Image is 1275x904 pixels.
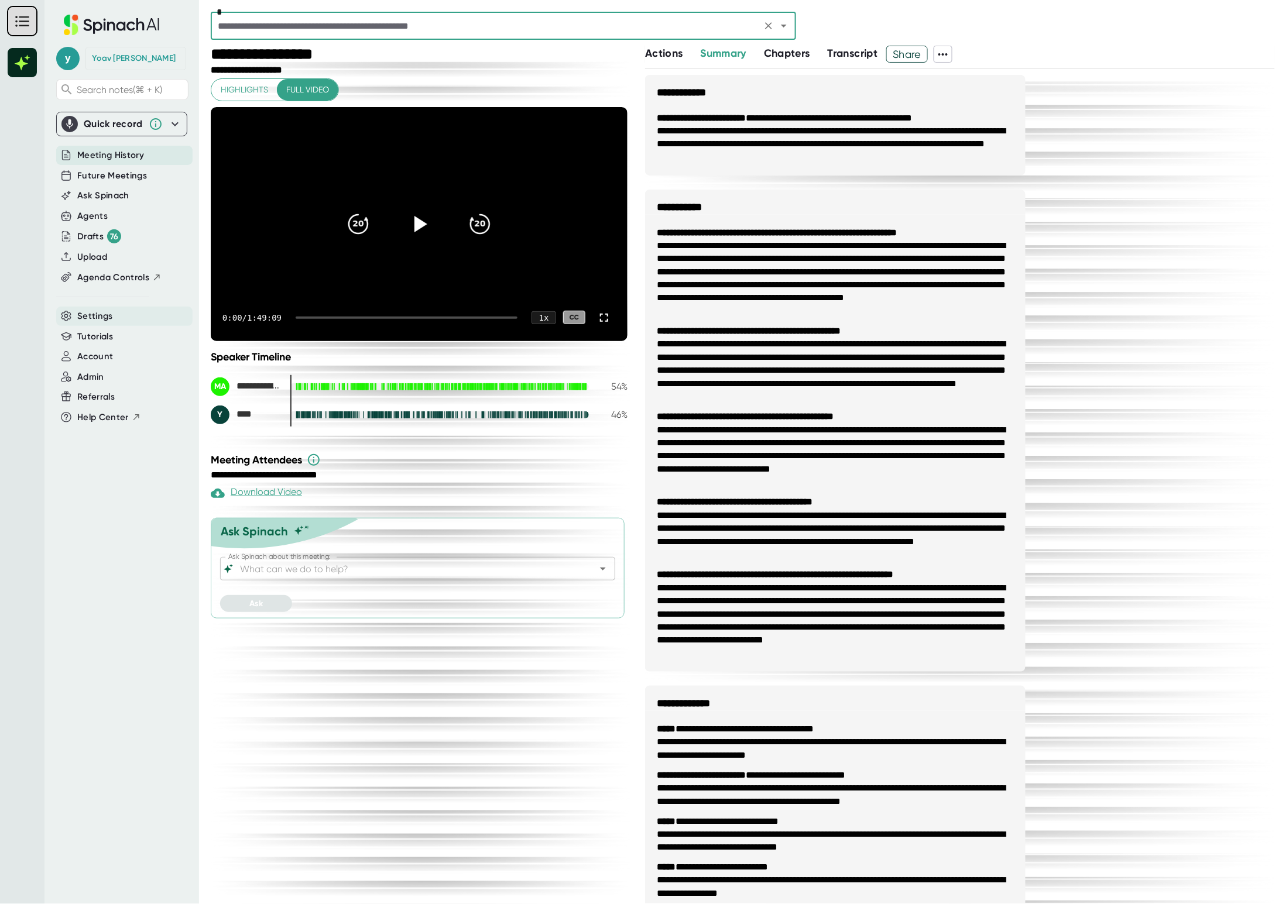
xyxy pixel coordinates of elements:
[211,377,281,396] div: Matan Talmi - Spinach AI
[77,330,113,343] button: Tutorials
[61,112,182,136] div: Quick record
[77,370,104,384] button: Admin
[107,229,121,243] div: 76
[776,18,792,34] button: Open
[645,47,683,60] span: Actions
[211,486,302,500] div: Download Video
[77,390,115,404] button: Referrals
[286,83,329,97] span: Full video
[211,405,281,424] div: Yoav
[277,79,338,101] button: Full video
[211,79,277,101] button: Highlights
[77,411,141,424] button: Help Center
[701,46,746,61] button: Summary
[598,381,628,392] div: 54 %
[77,229,121,243] div: Drafts
[828,46,878,61] button: Transcript
[222,313,282,322] div: 0:00 / 1:49:09
[221,83,268,97] span: Highlights
[598,409,628,420] div: 46 %
[77,189,129,202] button: Ask Spinach
[595,561,611,577] button: Open
[77,411,129,424] span: Help Center
[238,561,577,577] input: What can we do to help?
[77,229,121,243] button: Drafts 76
[221,524,288,538] div: Ask Spinach
[211,377,229,396] div: MA
[77,271,149,284] span: Agenda Controls
[764,47,810,60] span: Chapters
[532,311,556,324] div: 1 x
[77,209,108,223] button: Agents
[886,46,928,63] button: Share
[77,271,162,284] button: Agenda Controls
[220,595,292,612] button: Ask
[764,46,810,61] button: Chapters
[77,149,144,162] button: Meeting History
[77,310,113,323] button: Settings
[760,18,777,34] button: Clear
[77,250,107,264] button: Upload
[92,53,176,64] div: Yoav Grossman
[211,453,630,467] div: Meeting Attendees
[563,311,585,324] div: CC
[701,47,746,60] span: Summary
[645,46,683,61] button: Actions
[887,44,927,64] span: Share
[77,84,162,95] span: Search notes (⌘ + K)
[84,118,143,130] div: Quick record
[77,169,147,183] button: Future Meetings
[77,350,113,363] button: Account
[211,405,229,424] div: Y
[249,599,263,609] span: Ask
[828,47,878,60] span: Transcript
[211,350,628,363] div: Speaker Timeline
[56,47,80,70] span: y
